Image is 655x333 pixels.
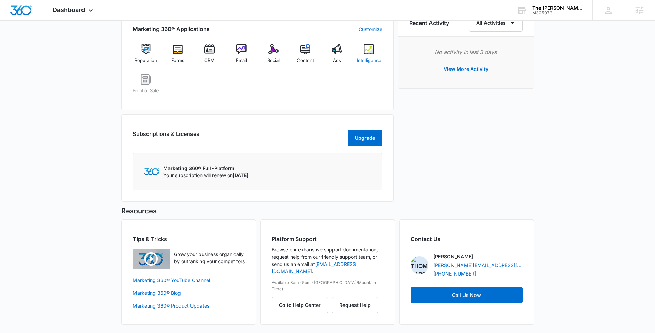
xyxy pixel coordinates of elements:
img: Thomas Baron [411,256,428,274]
span: Ads [333,57,341,64]
h2: Contact Us [411,235,523,243]
button: View More Activity [437,61,495,77]
span: Point of Sale [133,87,159,94]
a: Intelligence [356,44,382,69]
a: [PERSON_NAME][EMAIL_ADDRESS][PERSON_NAME][DOMAIN_NAME] [433,261,523,269]
h5: Resources [121,206,534,216]
a: Customize [359,25,382,33]
a: Marketing 360® YouTube Channel [133,277,245,284]
a: Request Help [332,302,378,308]
img: Marketing 360 Logo [144,168,159,175]
h2: Tips & Tricks [133,235,245,243]
h2: Subscriptions & Licenses [133,130,199,143]
a: Forms [164,44,191,69]
a: Reputation [133,44,159,69]
p: Grow your business organically by outranking your competitors [174,250,245,265]
span: Social [267,57,280,64]
h2: Marketing 360® Applications [133,25,210,33]
a: CRM [196,44,223,69]
span: Reputation [134,57,157,64]
button: Upgrade [348,130,382,146]
span: [DATE] [233,172,248,178]
span: Dashboard [53,6,85,13]
div: account name [532,5,582,11]
img: Quick Overview Video [133,249,170,269]
a: Social [260,44,287,69]
p: No activity in last 3 days [409,48,523,56]
span: Intelligence [357,57,381,64]
p: Available 8am-5pm ([GEOGRAPHIC_DATA]/Mountain Time) [272,280,384,292]
h6: Recent Activity [409,19,449,27]
p: Marketing 360® Full-Platform [163,164,248,172]
a: Marketing 360® Product Updates [133,302,245,309]
a: Marketing 360® Blog [133,289,245,297]
a: Email [228,44,255,69]
button: Go to Help Center [272,297,328,313]
a: Call Us Now [411,287,523,303]
span: Content [297,57,314,64]
button: Request Help [332,297,378,313]
span: Email [236,57,247,64]
p: Browse our exhaustive support documentation, request help from our friendly support team, or send... [272,246,384,275]
a: Ads [324,44,350,69]
h2: Platform Support [272,235,384,243]
button: All Activities [469,14,523,32]
p: Your subscription will renew on [163,172,248,179]
a: Go to Help Center [272,302,332,308]
div: account id [532,11,582,15]
span: CRM [204,57,215,64]
span: Forms [171,57,184,64]
a: [PHONE_NUMBER] [433,270,476,277]
a: Point of Sale [133,74,159,99]
a: Content [292,44,318,69]
p: [PERSON_NAME] [433,253,473,260]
